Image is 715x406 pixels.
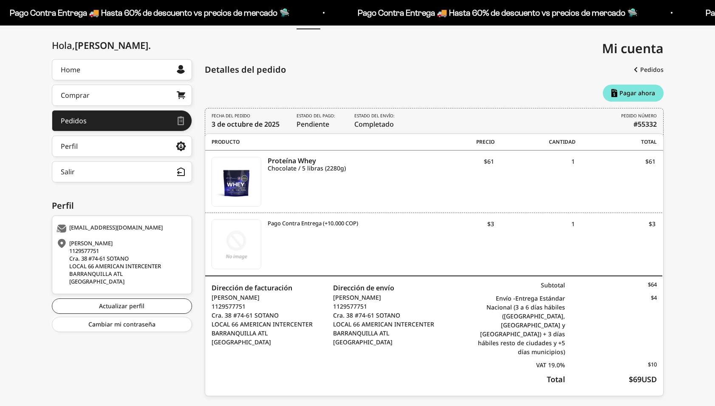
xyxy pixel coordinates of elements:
span: $64 [565,281,657,289]
span: [PERSON_NAME] [75,39,151,51]
div: 1 [494,219,575,236]
span: Pendiente [297,113,337,129]
div: Pedidos [61,117,87,124]
img: Proteína Whey - Chocolate / 5 libras (2280g) [212,157,261,206]
span: $4 [565,294,657,302]
a: Comprar [52,85,192,106]
div: Home [61,66,80,73]
span: $61 [413,157,494,166]
div: Perfil [52,199,192,212]
span: Pago Contra Entrega (+10.000 COP) [268,219,358,228]
p: Pago Contra Entrega 🚚 Hasta 60% de descuento vs precios de mercado 🛸 [7,6,287,20]
span: $3 [413,219,494,228]
strong: Dirección de envío [333,283,394,292]
a: Proteína Whey Chocolate / 5 libras (2280g) [268,157,413,172]
a: Pagar ahora [603,85,664,102]
div: Detalles del pedido [205,63,286,76]
div: Entrega Estándar Nacional (3 a 6 días hábiles ([GEOGRAPHIC_DATA], [GEOGRAPHIC_DATA] y [GEOGRAPHIC... [473,294,565,356]
button: Salir [52,161,192,182]
div: Hola, [52,40,151,51]
a: Actualizar perfil [52,298,192,314]
a: Cambiar mi contraseña [52,317,192,332]
a: Proteína Whey - Chocolate / 5 libras (2280g) [212,157,261,207]
span: Precio [414,138,495,146]
div: VAT 19.0% [473,361,565,369]
i: Chocolate / 5 libras (2280g) [268,165,413,172]
span: . [148,39,151,51]
div: 1 [494,157,575,174]
time: 3 de octubre de 2025 [212,119,280,129]
b: #55332 [633,119,657,129]
span: $10 [565,361,657,369]
span: $69USD [565,374,657,385]
img: Pago Contra Entrega (+10.000 COP) [212,220,261,269]
a: Perfil [52,136,192,157]
div: Comprar [61,92,90,99]
div: Subtotal [473,281,565,290]
a: Home [52,59,192,80]
div: [EMAIL_ADDRESS][DOMAIN_NAME] [57,224,185,233]
p: Pago Contra Entrega 🚚 Hasta 60% de descuento vs precios de mercado 🛸 [355,6,635,20]
span: $3 [575,219,656,228]
p: [PERSON_NAME] 1129577751 Cra. 38 #74-61 SOTANO LOCAL 66 AMERICAN INTERCENTER BARRANQUILLA ATL [GE... [333,293,434,346]
span: Mi cuenta [602,40,664,57]
span: Envío - [496,294,515,302]
span: $61 [575,157,656,166]
p: [PERSON_NAME] 1129577751 Cra. 38 #74-61 SOTANO LOCAL 66 AMERICAN INTERCENTER BARRANQUILLA ATL [GE... [212,293,313,346]
i: Estado del envío: [354,113,395,119]
span: Total [576,138,657,146]
a: Pago Contra Entrega (+10.000 COP) [212,219,261,269]
i: PEDIDO NÚMERO [621,113,657,119]
span: Completado [354,113,397,129]
div: Total [473,374,565,385]
div: Salir [61,168,75,175]
a: Pedidos [52,110,192,131]
i: Proteína Whey [268,157,413,165]
a: Pedidos [634,62,664,77]
i: Estado del pago: [297,113,335,119]
span: Producto [212,138,414,146]
div: [PERSON_NAME] 1129577751 Cra. 38 #74-61 SOTANO LOCAL 66 AMERICAN INTERCENTER BARRANQUILLA ATL [GE... [57,239,185,285]
span: Cantidad [495,138,576,146]
div: Perfil [61,143,78,150]
i: FECHA DEL PEDIDO [212,113,250,119]
strong: Dirección de facturación [212,283,292,292]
